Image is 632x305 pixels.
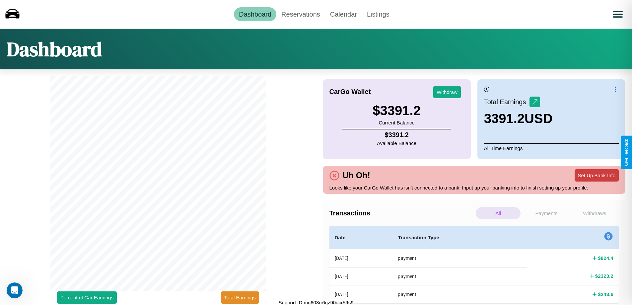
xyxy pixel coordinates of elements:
th: payment [392,285,527,303]
h4: $ 243.6 [598,291,613,298]
h3: $ 3391.2 [373,103,421,118]
button: Total Earnings [221,291,259,304]
p: Current Balance [373,118,421,127]
h4: Uh Oh! [339,171,374,180]
th: [DATE] [329,249,393,267]
h4: $ 3391.2 [377,131,416,139]
h3: 3391.2 USD [484,111,553,126]
th: [DATE] [329,285,393,303]
p: All Time Earnings [484,143,619,153]
h4: $ 2323.2 [595,272,613,279]
p: Withdraws [572,207,617,219]
p: Total Earnings [484,96,529,108]
p: Available Balance [377,139,416,148]
h4: Transaction Type [398,234,522,242]
th: payment [392,249,527,267]
p: Payments [524,207,569,219]
table: simple table [329,226,619,303]
h1: Dashboard [7,36,102,63]
h4: CarGo Wallet [329,88,371,96]
button: Percent of Car Earnings [57,291,117,304]
th: payment [392,267,527,285]
h4: $ 824.4 [598,255,613,262]
h4: Transactions [329,209,474,217]
th: [DATE] [329,267,393,285]
a: Calendar [325,7,362,21]
a: Dashboard [234,7,276,21]
a: Listings [362,7,394,21]
h4: Date [335,234,387,242]
button: Set Up Bank Info [575,169,619,182]
p: All [476,207,521,219]
p: Looks like your CarGo Wallet has isn't connected to a bank. Input up your banking info to finish ... [329,183,619,192]
div: Give Feedback [624,139,629,166]
button: Open menu [608,5,627,24]
a: Reservations [276,7,325,21]
button: Withdraw [433,86,461,98]
iframe: Intercom live chat [7,282,23,298]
